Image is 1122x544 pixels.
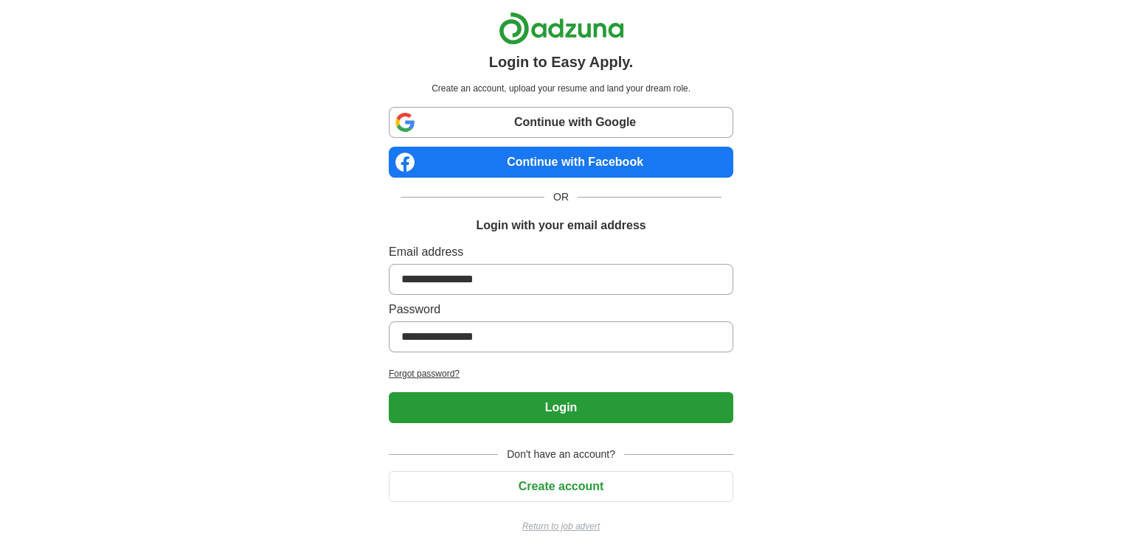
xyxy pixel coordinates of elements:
[389,107,733,138] a: Continue with Google
[389,392,733,423] button: Login
[498,447,624,462] span: Don't have an account?
[544,189,578,205] span: OR
[389,480,733,492] a: Create account
[389,301,733,318] label: Password
[389,147,733,178] a: Continue with Facebook
[389,367,733,380] a: Forgot password?
[389,520,733,533] a: Return to job advert
[489,51,634,73] h1: Login to Easy Apply.
[389,471,733,502] button: Create account
[476,217,645,234] h1: Login with your email address
[499,12,624,45] img: Adzuna logo
[389,243,733,261] label: Email address
[392,82,730,95] p: Create an account, upload your resume and land your dream role.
